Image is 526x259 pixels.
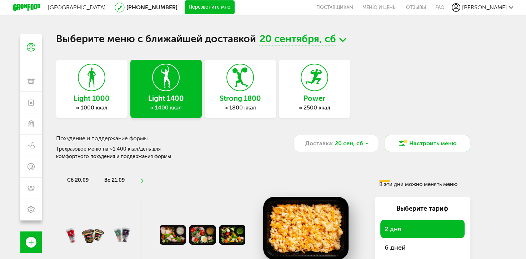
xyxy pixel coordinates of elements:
div: ≈ 1400 ккал [130,104,202,111]
span: 20 сен, сб [335,139,363,148]
span: 20 сентября, сб [259,34,336,45]
span: вс 21.09 [104,177,125,183]
h3: Light 1000 [56,94,127,102]
button: Настроить меню [385,135,470,152]
h3: Light 1400 [130,94,202,102]
a: [PHONE_NUMBER] [126,4,177,11]
div: ≈ 1000 ккал [56,104,127,111]
h3: Strong 1800 [205,94,276,102]
span: [PERSON_NAME] [462,4,507,11]
div: ≈ 1800 ккал [205,104,276,111]
div: Выберите тариф [380,204,465,213]
div: Трехразовое меню на ~1 400 ккал/день для комфортного похудения и поддержания формы [56,145,193,160]
span: Доставка: [305,139,334,148]
div: В эти дни можно менять меню [379,180,468,187]
h1: Выберите меню с ближайшей доставкой [56,34,470,45]
h3: Power [279,94,350,102]
span: 6 дней [385,243,460,253]
span: 2 дня [385,224,460,234]
div: ≈ 2500 ккал [279,104,350,111]
span: сб 20.09 [67,177,89,183]
span: [GEOGRAPHIC_DATA] [48,4,106,11]
button: Перезвоните мне [185,0,235,15]
h3: Похудение и поддержание формы [56,135,277,142]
